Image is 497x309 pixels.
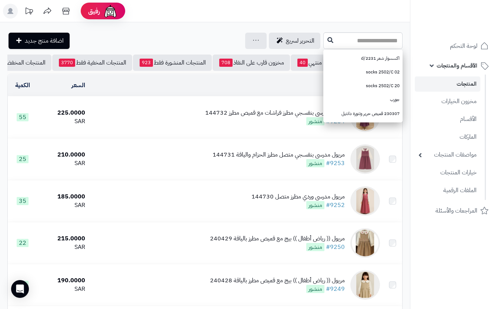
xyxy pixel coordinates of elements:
div: مريول مدرسي بنفسجي مطرز فراشات مع قميص مطرز 144732 [205,109,345,117]
a: اكسسوار شعر 2231/d [323,52,403,65]
span: اضافة منتج جديد [25,36,64,45]
a: socks 2502/C 20 [323,79,403,93]
a: #9252 [326,201,345,210]
span: المراجعات والأسئلة [436,206,477,216]
span: لوحة التحكم [450,41,477,51]
span: 22 [17,239,29,247]
span: 25 [17,155,29,163]
a: المنتجات المخفية فقط3770 [52,55,132,71]
a: #9250 [326,243,345,252]
a: 230307 قميص حرير وتنورة دانتيل [323,107,403,121]
span: 35 [17,197,29,205]
div: 190.0000 [40,276,85,285]
span: 40 [297,59,308,67]
a: مواصفات المنتجات [415,147,480,163]
img: مريول مدرسي وردي مطرز متصل 144730 [350,186,380,216]
a: #9253 [326,159,345,168]
a: لوحة التحكم [415,37,493,55]
a: الماركات [415,129,480,145]
a: الكمية [15,81,30,90]
span: منشور [306,201,324,209]
a: السعر [71,81,85,90]
img: مريول مدرسي بنفسجي متصل مطرز الحزام والياقة 144731 [350,144,380,174]
a: المراجعات والأسئلة [415,202,493,220]
span: منشور [306,159,324,167]
span: منشور [306,243,324,251]
span: 708 [219,59,233,67]
a: خيارات المنتجات [415,165,480,181]
img: مريول (( رياض أطفال )) بيج مع قميص مطرز بالياقة 240429 [350,228,380,258]
a: مخزون الخيارات [415,93,480,109]
div: مريول (( رياض أطفال )) بيج مع قميص مطرز بالياقة 240429 [210,234,345,243]
div: 185.0000 [40,193,85,201]
div: Open Intercom Messenger [11,280,29,298]
div: مريول مدرسي وردي مطرز متصل 144730 [251,193,345,201]
a: الأقسام [415,111,480,127]
div: SAR [40,285,85,293]
span: الأقسام والمنتجات [437,60,477,71]
div: 225.0000 [40,109,85,117]
div: SAR [40,159,85,168]
img: logo-2.png [447,21,490,36]
a: المنتجات [415,76,480,92]
div: SAR [40,201,85,210]
a: المنتجات المنشورة فقط923 [133,55,212,71]
a: الملفات الرقمية [415,183,480,198]
div: مريول (( رياض أطفال )) بيج مع قميص مطرز بالياقة 240428 [210,276,345,285]
a: جورب [323,93,403,106]
div: SAR [40,243,85,252]
a: اضافة منتج جديد [9,33,70,49]
span: 3770 [59,59,75,67]
span: منشور [306,285,324,293]
a: مخزون منتهي40 [291,55,345,71]
a: مخزون قارب على النفاذ708 [213,55,290,71]
img: مريول (( رياض أطفال )) بيج مع قميص مطرز بالياقة 240428 [350,270,380,300]
span: 55 [17,113,29,121]
a: تحديثات المنصة [20,4,38,20]
span: منشور [306,117,324,125]
span: 923 [140,59,153,67]
a: #9249 [326,285,345,293]
div: SAR [40,117,85,126]
div: 210.0000 [40,151,85,159]
a: socks 2502/C 02 [323,65,403,79]
div: 215.0000 [40,234,85,243]
a: التحرير لسريع [269,33,320,49]
span: رفيق [88,7,100,16]
img: ai-face.png [103,4,118,19]
span: التحرير لسريع [286,36,314,45]
div: مريول مدرسي بنفسجي متصل مطرز الحزام والياقة 144731 [213,151,345,159]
